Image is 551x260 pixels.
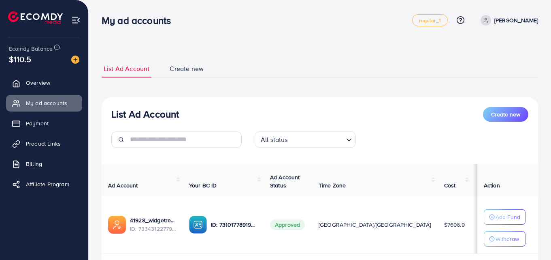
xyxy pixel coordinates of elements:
div: Search for option [255,131,356,148]
p: ID: 7310177891982245890 [211,220,257,230]
span: Overview [26,79,50,87]
span: $110.5 [9,53,31,65]
span: Time Zone [319,181,346,189]
h3: My ad accounts [102,15,177,26]
input: Search for option [290,132,343,146]
a: Billing [6,156,82,172]
span: Create new [170,64,204,73]
a: Product Links [6,135,82,152]
a: My ad accounts [6,95,82,111]
span: regular_1 [419,18,440,23]
img: image [71,56,79,64]
button: Withdraw [484,231,525,247]
p: Add Fund [496,212,520,222]
img: ic-ba-acc.ded83a64.svg [189,216,207,234]
button: Create new [483,107,528,122]
a: [PERSON_NAME] [477,15,538,26]
span: Action [484,181,500,189]
h3: List Ad Account [111,108,179,120]
span: Product Links [26,140,61,148]
span: Ad Account Status [270,173,300,189]
div: <span class='underline'>41928_widgetrend_1707652682090</span></br>7334312277904097282 [130,216,176,233]
a: regular_1 [412,14,447,26]
a: Payment [6,115,82,131]
img: menu [71,15,81,25]
span: Cost [444,181,456,189]
span: $7696.9 [444,221,465,229]
img: ic-ads-acc.e4c84228.svg [108,216,126,234]
span: Ad Account [108,181,138,189]
span: [GEOGRAPHIC_DATA]/[GEOGRAPHIC_DATA] [319,221,431,229]
span: Payment [26,119,49,127]
span: Create new [491,110,520,118]
span: Ecomdy Balance [9,45,53,53]
span: List Ad Account [104,64,149,73]
span: My ad accounts [26,99,67,107]
img: logo [8,11,63,24]
span: Your BC ID [189,181,217,189]
a: Overview [6,75,82,91]
a: 41928_widgetrend_1707652682090 [130,216,176,224]
span: Affiliate Program [26,180,69,188]
span: Billing [26,160,42,168]
span: ID: 7334312277904097282 [130,225,176,233]
button: Add Fund [484,209,525,225]
p: [PERSON_NAME] [494,15,538,25]
span: All status [259,134,289,146]
span: Approved [270,219,305,230]
p: Withdraw [496,234,519,244]
a: Affiliate Program [6,176,82,192]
